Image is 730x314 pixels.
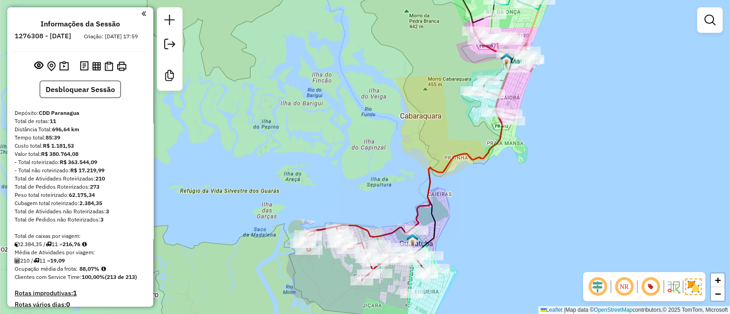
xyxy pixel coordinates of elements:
span: Ocultar NR [613,276,635,298]
button: Visualizar Romaneio [103,60,115,73]
strong: 0 [66,300,70,309]
strong: 210 [95,175,105,182]
div: Total de Pedidos Roteirizados: [15,183,146,191]
strong: 100,00% [82,273,105,280]
a: OpenStreetMap [594,307,633,313]
strong: R$ 363.544,09 [60,159,97,165]
strong: CDD Paranagua [39,109,79,116]
h4: Informações da Sessão [41,20,120,28]
img: Exibir/Ocultar setores [685,278,702,295]
strong: 19,09 [50,257,65,264]
strong: 11 [50,118,56,124]
span: Ocupação média da frota: [15,265,78,272]
div: Criação: [DATE] 17:59 [80,32,141,41]
a: Exportar sessão [161,35,179,56]
strong: R$ 1.181,53 [43,142,74,149]
div: Total de Atividades Roteirizadas: [15,175,146,183]
button: Desbloquear Sessão [40,81,121,98]
strong: 273 [90,183,99,190]
h4: Rotas vários dias: [15,301,146,309]
i: Meta Caixas/viagem: 182,26 Diferença: 34,50 [82,242,87,247]
h6: 1276308 - [DATE] [15,32,71,40]
i: Total de rotas [46,242,52,247]
a: Nova sessão e pesquisa [161,11,179,31]
button: Painel de Sugestão [57,59,71,73]
span: − [715,288,721,299]
a: Exibir filtros [701,11,719,29]
div: Total de Pedidos não Roteirizados: [15,216,146,224]
button: Logs desbloquear sessão [78,59,90,73]
button: Exibir sessão original [32,59,45,73]
div: Total de rotas: [15,117,146,125]
div: Valor total: [15,150,146,158]
span: | [564,307,565,313]
div: Total de caixas por viagem: [15,232,146,240]
div: - Total não roteirizado: [15,166,146,175]
div: Custo total: [15,142,146,150]
a: Zoom in [711,273,725,287]
span: Exibir número da rota [640,276,662,298]
img: MATINHOS [501,53,512,65]
span: + [715,274,721,286]
i: Total de Atividades [15,258,20,263]
span: Clientes com Service Time: [15,273,82,280]
div: - Total roteirizado: [15,158,146,166]
em: Média calculada utilizando a maior ocupação (%Peso ou %Cubagem) de cada rota da sessão. Rotas cro... [101,266,106,272]
strong: 216,76 [63,241,80,247]
div: 210 / 11 = [15,257,146,265]
div: Média de Atividades por viagem: [15,248,146,257]
div: Atividade não roteirizada - ALCIONE VIEIRA e CIA [290,239,313,248]
i: Total de rotas [33,258,39,263]
button: Imprimir Rotas [115,60,128,73]
i: Cubagem total roteirizado [15,242,20,247]
img: GUARATUBA [407,233,418,245]
div: 2.384,35 / 11 = [15,240,146,248]
strong: 696,64 km [52,126,79,133]
div: Map data © contributors,© 2025 TomTom, Microsoft [538,306,730,314]
img: Fluxo de ruas [666,279,681,294]
div: Depósito: [15,109,146,117]
a: Leaflet [541,307,563,313]
div: Cubagem total roteirizado: [15,199,146,207]
strong: 3 [106,208,109,215]
strong: (213 de 213) [105,273,137,280]
strong: R$ 380.764,08 [41,150,78,157]
div: Distância Total: [15,125,146,134]
strong: 2.384,35 [79,200,102,206]
a: Criar modelo [161,67,179,87]
div: Tempo total: [15,134,146,142]
button: Centralizar mapa no depósito ou ponto de apoio [45,59,57,73]
strong: 1 [73,289,77,297]
h4: Rotas improdutivas: [15,289,146,297]
div: Atividade não roteirizada - BRUNO DE FREITAS COR [293,239,316,248]
a: Clique aqui para minimizar o painel [141,8,146,19]
div: Total de Atividades não Roteirizadas: [15,207,146,216]
strong: 62.175,34 [69,191,95,198]
strong: 88,07% [79,265,99,272]
div: Peso total roteirizado: [15,191,146,199]
span: Ocultar deslocamento [587,276,609,298]
button: Visualizar relatório de Roteirização [90,60,103,72]
strong: R$ 17.219,99 [70,167,104,174]
strong: 85:39 [46,134,60,141]
strong: 3 [100,216,104,223]
a: Zoom out [711,287,725,301]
